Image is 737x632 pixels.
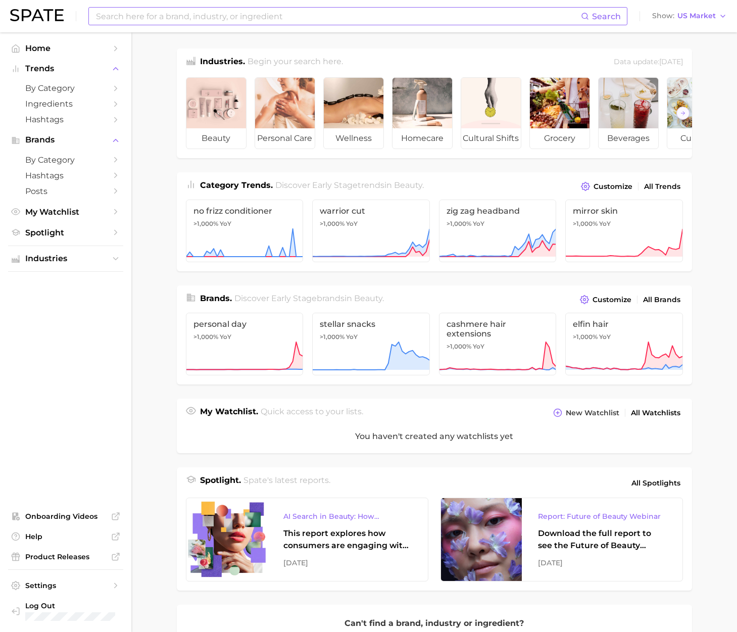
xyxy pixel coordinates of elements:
span: Posts [25,186,106,196]
span: >1,000% [447,220,471,227]
div: You haven't created any watchlists yet [177,420,692,453]
span: Help [25,532,106,541]
a: zig zag headband>1,000% YoY [439,200,557,262]
span: personal care [255,128,315,149]
span: YoY [220,333,231,341]
span: beauty [394,180,422,190]
span: wellness [324,128,383,149]
button: Scroll Right [676,107,690,120]
span: personal day [193,319,296,329]
span: Show [652,13,674,19]
a: Posts [8,183,123,199]
span: culinary [667,128,727,149]
span: Hashtags [25,171,106,180]
div: [DATE] [538,557,666,569]
h2: Quick access to your lists. [261,406,363,420]
a: AI Search in Beauty: How Consumers Are Using ChatGPT vs. Google SearchThis report explores how co... [186,498,428,581]
span: Category Trends . [200,180,273,190]
span: YoY [346,333,358,341]
span: no frizz conditioner [193,206,296,216]
a: grocery [529,77,590,149]
div: Data update: [DATE] [614,56,683,69]
a: Home [8,40,123,56]
div: Report: Future of Beauty Webinar [538,510,666,522]
span: Settings [25,581,106,590]
a: elfin hair>1,000% YoY [565,313,683,375]
a: cultural shifts [461,77,521,149]
span: >1,000% [193,333,218,341]
a: culinary [667,77,727,149]
span: cashmere hair extensions [447,319,549,338]
a: Onboarding Videos [8,509,123,524]
span: beauty [186,128,246,149]
button: ShowUS Market [650,10,729,23]
span: Discover Early Stage brands in . [234,294,384,303]
span: Hashtags [25,115,106,124]
a: Ingredients [8,96,123,112]
input: Search here for a brand, industry, or ingredient [95,8,581,25]
button: Industries [8,251,123,266]
span: >1,000% [573,220,598,227]
span: Search [592,12,621,21]
a: Help [8,529,123,544]
a: Product Releases [8,549,123,564]
span: Brands [25,135,106,144]
span: elfin hair [573,319,675,329]
a: All Watchlists [628,406,683,420]
button: Customize [577,293,633,307]
span: beverages [599,128,658,149]
span: Customize [593,296,631,304]
span: YoY [220,220,231,228]
span: Industries [25,254,106,263]
span: All Brands [643,296,680,304]
span: >1,000% [573,333,598,341]
a: personal day>1,000% YoY [186,313,304,375]
a: Hashtags [8,112,123,127]
a: My Watchlist [8,204,123,220]
a: All Brands [641,293,683,307]
p: Can't find a brand, industry or ingredient? [318,617,551,630]
a: by Category [8,152,123,168]
span: >1,000% [320,220,345,227]
span: YoY [346,220,358,228]
span: by Category [25,83,106,93]
a: All Spotlights [629,474,683,492]
h1: Industries. [200,56,245,69]
a: Report: Future of Beauty WebinarDownload the full report to see the Future of Beauty trends we un... [440,498,683,581]
span: My Watchlist [25,207,106,217]
h2: Begin your search here. [248,56,343,69]
h2: Spate's latest reports. [243,474,330,492]
span: New Watchlist [566,409,619,417]
a: stellar snacks>1,000% YoY [312,313,430,375]
span: grocery [530,128,589,149]
span: YoY [599,220,611,228]
span: by Category [25,155,106,165]
button: Customize [578,179,634,193]
span: beauty [354,294,382,303]
span: Spotlight [25,228,106,237]
span: >1,000% [320,333,345,341]
span: homecare [392,128,452,149]
span: cultural shifts [461,128,521,149]
span: >1,000% [193,220,218,227]
span: All Trends [644,182,680,191]
button: Brands [8,132,123,148]
a: cashmere hair extensions>1,000% YoY [439,313,557,375]
span: Onboarding Videos [25,512,106,521]
span: stellar snacks [320,319,422,329]
a: mirror skin>1,000% YoY [565,200,683,262]
span: Customize [594,182,632,191]
button: Trends [8,61,123,76]
span: Discover Early Stage trends in . [275,180,424,190]
span: mirror skin [573,206,675,216]
a: personal care [255,77,315,149]
span: zig zag headband [447,206,549,216]
a: Log out. Currently logged in with e-mail yumi.toki@spate.nyc. [8,598,123,624]
span: YoY [599,333,611,341]
h1: My Watchlist. [200,406,258,420]
span: YoY [473,220,484,228]
span: All Watchlists [631,409,680,417]
img: SPATE [10,9,64,21]
div: This report explores how consumers are engaging with AI-powered search tools — and what it means ... [283,527,412,552]
span: Product Releases [25,552,106,561]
